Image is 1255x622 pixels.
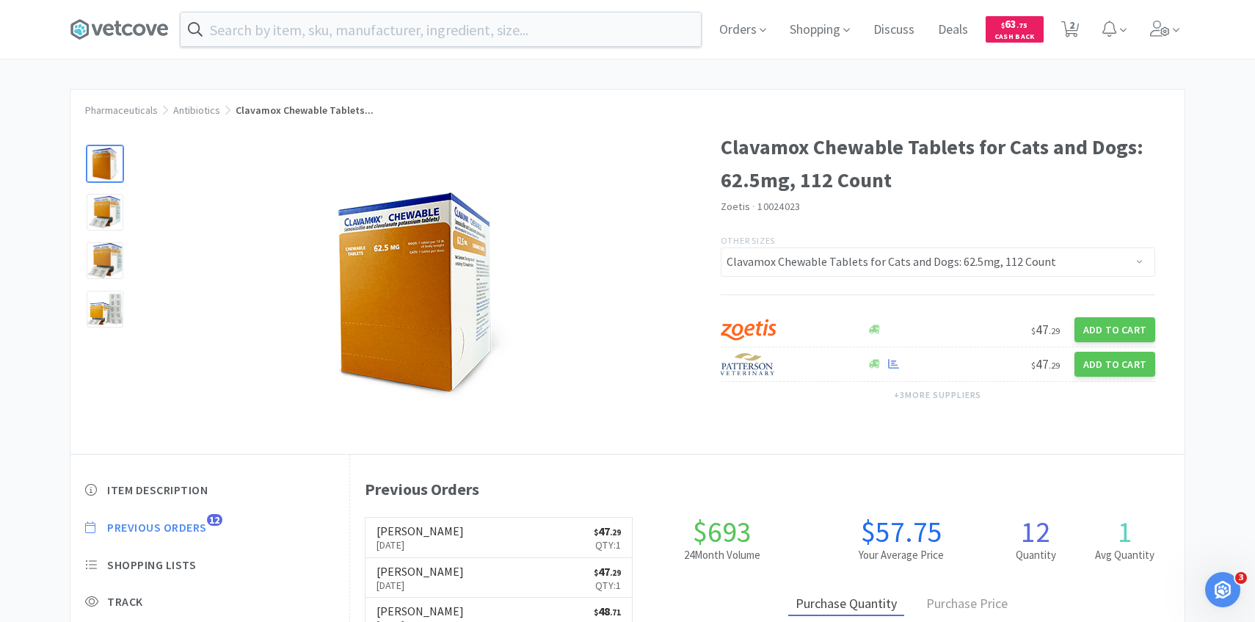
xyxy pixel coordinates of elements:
span: $ [594,607,598,618]
iframe: Intercom live chat [1205,572,1240,607]
img: 3fccc85934864041bc34ff33e2c3fa84_346882.jpeg [308,182,528,402]
h1: 1 [1080,517,1170,546]
button: Add to Cart [1074,317,1155,342]
h2: Quantity [991,546,1080,564]
img: a673e5ab4e5e497494167fe422e9a3ab.png [721,319,776,341]
h6: [PERSON_NAME] [376,605,464,617]
p: Other Sizes [721,234,1156,247]
span: Previous Orders [107,520,207,535]
p: Qty: 1 [594,577,621,593]
span: 12 [207,514,222,526]
h1: $693 [633,517,812,546]
span: 10024023 [757,200,800,213]
p: [DATE] [376,577,464,593]
span: 47 [1031,355,1060,372]
span: . 29 [1049,325,1060,336]
p: Qty: 1 [594,537,621,553]
span: Clavamox Chewable Tablets... [236,104,374,117]
h1: Clavamox Chewable Tablets for Cats and Dogs: 62.5mg, 112 Count [721,131,1156,197]
span: Track [107,594,143,610]
button: +3more suppliers [887,385,989,405]
a: $63.75Cash Back [986,10,1044,49]
div: Purchase Quantity [788,593,904,616]
span: . 29 [610,568,621,578]
span: Shopping Lists [107,557,196,573]
span: Cash Back [994,33,1035,43]
a: Discuss [867,23,920,37]
span: . 29 [610,527,621,538]
button: Add to Cart [1074,352,1155,377]
span: 47 [594,524,621,538]
span: $ [1031,325,1036,336]
span: 3 [1235,572,1247,584]
span: Item Description [107,482,208,498]
a: 2 [1055,25,1085,38]
div: Previous Orders [365,477,1171,502]
span: . 75 [1016,21,1027,30]
a: Zoetis [721,200,751,213]
span: . 71 [610,607,621,618]
h2: 24 Month Volume [633,546,812,564]
h6: [PERSON_NAME] [376,565,464,577]
span: $ [1001,21,1005,30]
a: [PERSON_NAME][DATE]$47.29Qty:1 [365,558,633,599]
a: Antibiotics [173,104,220,117]
h2: Avg Quantity [1080,546,1170,564]
a: [PERSON_NAME][DATE]$47.29Qty:1 [365,518,633,558]
span: · [752,200,755,213]
img: f5e969b455434c6296c6d81ef179fa71_3.png [721,353,776,375]
span: 47 [1031,321,1060,338]
h1: 12 [991,517,1080,546]
h1: $57.75 [812,517,991,546]
a: Deals [932,23,974,37]
span: 63 [1001,17,1027,31]
div: Purchase Price [919,593,1015,616]
span: $ [594,527,598,538]
span: . 29 [1049,360,1060,371]
span: $ [594,568,598,578]
h2: Your Average Price [812,546,991,564]
h6: [PERSON_NAME] [376,525,464,537]
p: [DATE] [376,537,464,553]
span: $ [1031,360,1036,371]
span: 48 [594,604,621,618]
input: Search by item, sku, manufacturer, ingredient, size... [181,12,701,46]
a: Pharmaceuticals [85,104,158,117]
span: 47 [594,564,621,579]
